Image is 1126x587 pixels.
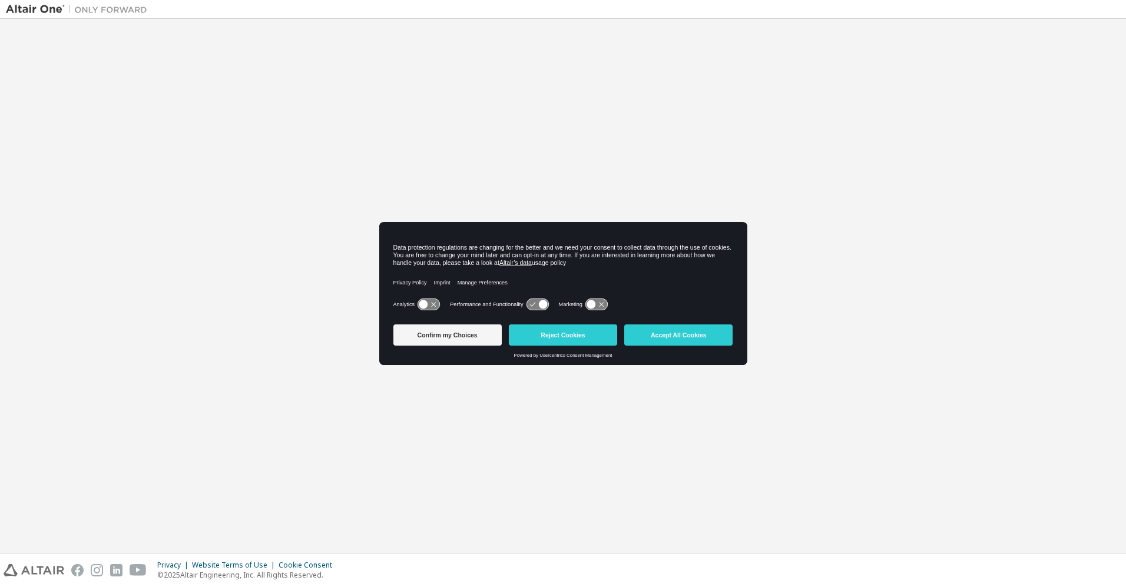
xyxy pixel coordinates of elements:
div: Website Terms of Use [192,561,279,570]
img: facebook.svg [71,564,84,576]
img: linkedin.svg [110,564,122,576]
img: instagram.svg [91,564,103,576]
img: youtube.svg [130,564,147,576]
div: Privacy [157,561,192,570]
p: © 2025 Altair Engineering, Inc. All Rights Reserved. [157,570,339,580]
img: altair_logo.svg [4,564,64,576]
img: Altair One [6,4,153,15]
div: Cookie Consent [279,561,339,570]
